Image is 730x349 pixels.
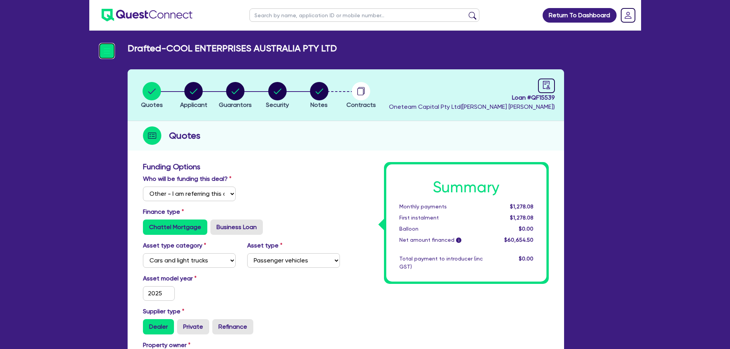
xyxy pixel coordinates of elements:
[100,44,114,58] img: icon-menu-open
[180,101,207,108] span: Applicant
[618,5,638,25] a: Dropdown toggle
[143,220,207,235] label: Chattel Mortgage
[310,82,329,110] button: Notes
[394,214,490,222] div: First instalment
[143,319,174,334] label: Dealer
[218,82,252,110] button: Guarantors
[210,220,263,235] label: Business Loan
[249,8,479,22] input: Search by name, application ID or mobile number...
[510,203,533,210] span: $1,278.08
[394,255,490,271] div: Total payment to introducer (inc GST)
[212,319,253,334] label: Refinance
[394,203,490,211] div: Monthly payments
[543,8,617,23] a: Return To Dashboard
[143,162,340,171] h3: Funding Options
[399,178,533,197] h1: Summary
[141,82,163,110] button: Quotes
[219,101,252,108] span: Guarantors
[346,101,376,108] span: Contracts
[266,82,289,110] button: Security
[128,43,337,54] h2: Drafted - COOL ENTERPRISES AUSTRALIA PTY LTD
[456,238,462,243] span: i
[143,126,161,145] img: step-icon
[143,174,231,184] label: Who will be funding this deal?
[141,101,163,108] span: Quotes
[266,101,289,108] span: Security
[102,9,192,21] img: quest-connect-logo-blue
[137,274,241,283] label: Asset model year
[310,101,328,108] span: Notes
[504,237,533,243] span: $60,654.50
[389,93,555,102] span: Loan # QF15539
[346,82,376,110] button: Contracts
[169,129,200,143] h2: Quotes
[143,241,206,250] label: Asset type category
[519,226,533,232] span: $0.00
[542,81,551,89] span: audit
[394,236,490,244] div: Net amount financed
[143,207,184,216] label: Finance type
[177,319,209,334] label: Private
[247,241,282,250] label: Asset type
[394,225,490,233] div: Balloon
[389,103,555,110] span: Oneteam Capital Pty Ltd ( [PERSON_NAME] [PERSON_NAME] )
[180,82,208,110] button: Applicant
[510,215,533,221] span: $1,278.08
[143,307,184,316] label: Supplier type
[519,256,533,262] span: $0.00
